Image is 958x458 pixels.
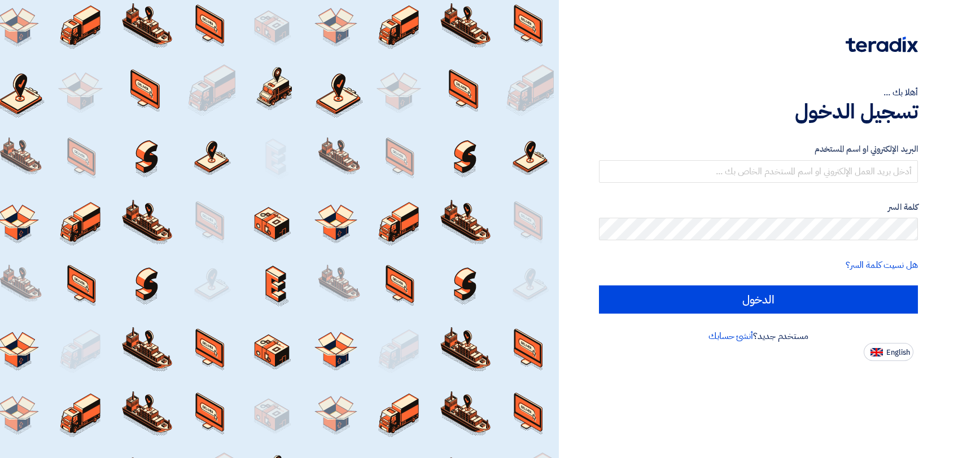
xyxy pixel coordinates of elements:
[599,143,918,156] label: البريد الإلكتروني او اسم المستخدم
[870,348,883,356] img: en-US.png
[864,343,913,361] button: English
[599,99,918,124] h1: تسجيل الدخول
[708,329,753,343] a: أنشئ حسابك
[599,86,918,99] div: أهلا بك ...
[599,160,918,183] input: أدخل بريد العمل الإلكتروني او اسم المستخدم الخاص بك ...
[599,285,918,314] input: الدخول
[846,258,918,272] a: هل نسيت كلمة السر؟
[599,329,918,343] div: مستخدم جديد؟
[886,349,910,356] span: English
[599,201,918,214] label: كلمة السر
[846,37,918,52] img: Teradix logo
